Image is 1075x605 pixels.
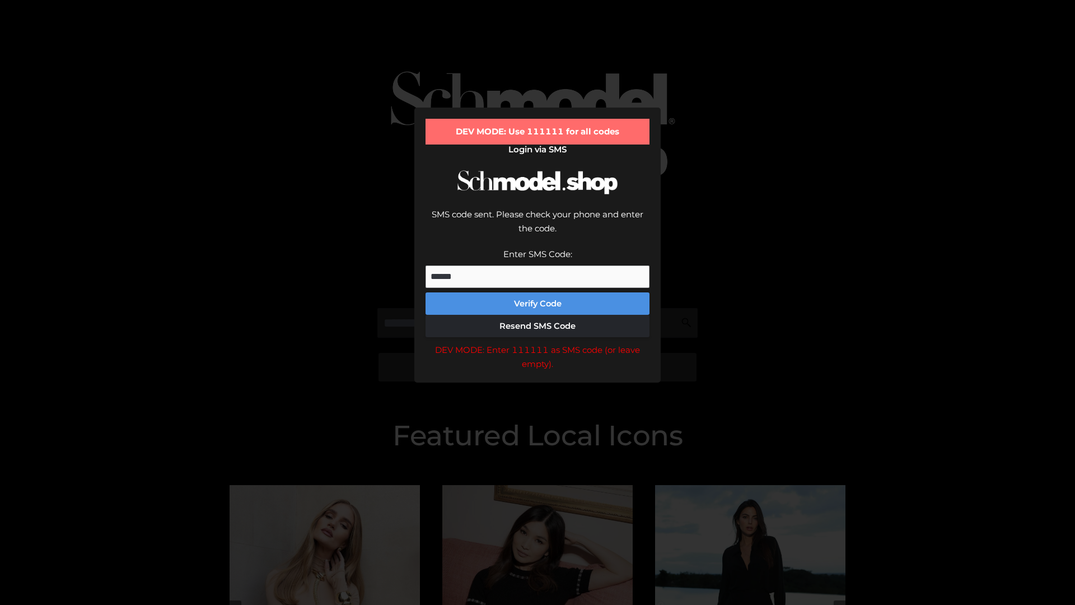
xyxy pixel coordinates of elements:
div: DEV MODE: Enter 111111 as SMS code (or leave empty). [426,343,649,371]
label: Enter SMS Code: [503,249,572,259]
button: Resend SMS Code [426,315,649,337]
div: DEV MODE: Use 111111 for all codes [426,119,649,145]
h2: Login via SMS [426,145,649,155]
button: Verify Code [426,292,649,315]
div: SMS code sent. Please check your phone and enter the code. [426,207,649,247]
img: Schmodel Logo [454,160,621,204]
